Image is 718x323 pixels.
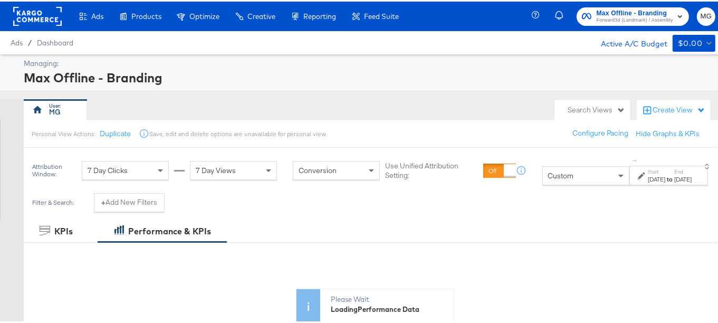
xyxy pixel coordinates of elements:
span: 7 Day Clicks [88,164,128,174]
span: 7 Day Views [196,164,236,174]
span: Ads [11,37,23,45]
div: Attribution Window: [32,161,76,176]
span: ↑ [630,157,640,161]
div: [DATE] [648,174,665,182]
span: Reporting [303,11,336,19]
button: Duplicate [100,127,131,137]
button: +Add New Filters [94,192,165,211]
div: Filter & Search: [32,197,74,205]
div: Performance & KPIs [128,224,211,236]
div: Active A/C Budget [590,33,667,49]
strong: + [101,196,106,206]
div: Search Views [568,103,625,113]
div: Managing: [24,57,713,67]
span: Custom [548,169,574,179]
div: $0.00 [678,35,702,49]
button: Hide Graphs & KPIs [636,127,700,137]
div: Create View [653,103,705,114]
span: Ads [91,11,103,19]
span: / [23,37,37,45]
div: [DATE] [674,174,692,182]
strong: to [665,174,674,182]
button: MG [697,6,715,24]
span: Creative [247,11,275,19]
button: Configure Pacing [565,122,636,141]
label: Start: [648,167,665,174]
label: Use Unified Attribution Setting: [385,159,479,179]
a: Dashboard [37,37,73,45]
div: Save, edit and delete options are unavailable for personal view. [149,128,327,137]
span: Optimize [189,11,219,19]
button: $0.00 [673,33,715,50]
span: Feed Suite [364,11,399,19]
div: Personal View Actions: [32,128,95,137]
div: KPIs [54,224,73,236]
div: Max Offline - Branding [24,67,713,85]
label: End: [674,167,692,174]
button: Max Offline - BrandingForward3d (Landmark) / Assembly [577,6,689,24]
span: Conversion [299,164,337,174]
span: MG [701,9,711,21]
span: Forward3d (Landmark) / Assembly [597,15,673,23]
span: Products [131,11,161,19]
span: Max Offline - Branding [597,6,673,17]
div: MG [50,106,61,116]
